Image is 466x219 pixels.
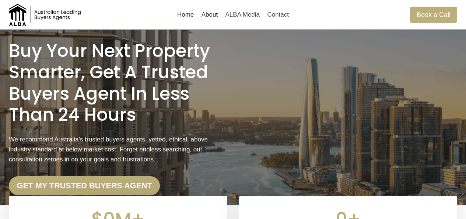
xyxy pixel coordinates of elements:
[174,6,198,24] a: Home
[410,7,457,23] a: Book a Call
[9,40,227,125] h1: Buy Your Next Property Smarter, Get a Trusted Buyers Agent in less than 24 Hours
[9,176,160,195] a: Get my trusted Buyers Agent
[9,4,83,26] img: Australian Leading Buyers Agents
[198,6,222,24] a: About
[17,181,152,190] strong: Get my trusted Buyers Agent
[174,6,292,24] nav: Primary Navigation
[221,6,263,24] a: ALBA Media
[263,6,292,24] a: Contact
[9,134,227,165] p: We recommend Australia’s trusted buyers agents, vetted, ethical, above industry standard at below...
